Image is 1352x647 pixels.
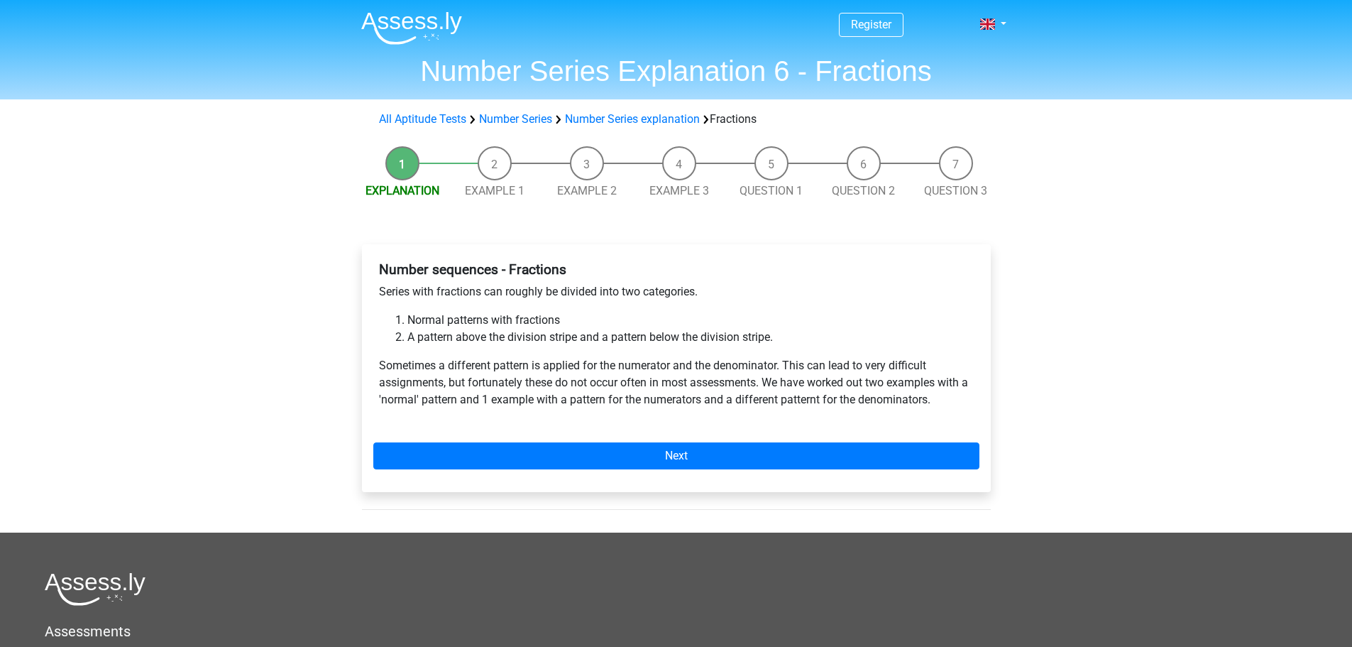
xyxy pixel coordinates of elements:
[379,112,466,126] a: All Aptitude Tests
[407,329,974,346] li: A pattern above the division stripe and a pattern below the division stripe.
[373,111,979,128] div: Fractions
[373,442,979,469] a: Next
[361,11,462,45] img: Assessly
[924,184,987,197] a: Question 3
[557,184,617,197] a: Example 2
[45,572,145,606] img: Assessly logo
[465,184,524,197] a: Example 1
[45,623,1307,640] h5: Assessments
[350,54,1003,88] h1: Number Series Explanation 6 - Fractions
[479,112,552,126] a: Number Series
[649,184,709,197] a: Example 3
[832,184,895,197] a: Question 2
[379,261,566,278] b: Number sequences - Fractions
[379,283,974,300] p: Series with fractions can roughly be divided into two categories.
[740,184,803,197] a: Question 1
[366,184,439,197] a: Explanation
[851,18,891,31] a: Register
[379,357,974,408] p: Sometimes a different pattern is applied for the numerator and the denominator. This can lead to ...
[407,312,974,329] li: Normal patterns with fractions
[565,112,700,126] a: Number Series explanation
